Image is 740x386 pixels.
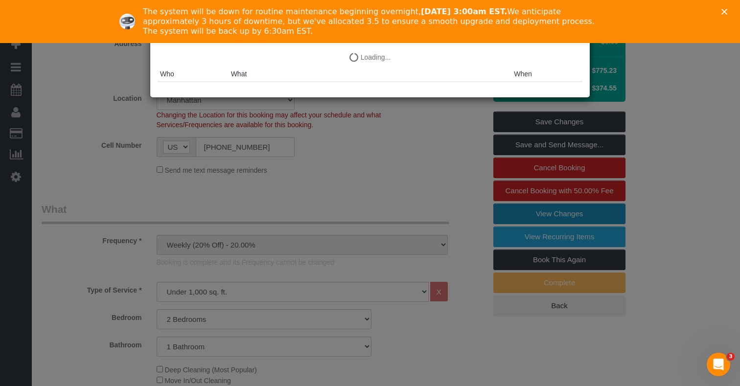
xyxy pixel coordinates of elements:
th: When [511,67,582,82]
th: Who [158,67,229,82]
th: What [229,67,512,82]
div: The system will be down for routine maintenance beginning overnight, We anticipate approximately ... [143,7,605,36]
b: [DATE] 3:00am EST. [421,7,507,16]
div: Close [721,9,731,15]
p: Loading... [158,52,582,62]
iframe: Intercom live chat [707,353,730,376]
sui-modal: Changes report [150,15,590,97]
span: 3 [727,353,735,361]
img: Profile image for Ellie [119,14,135,29]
